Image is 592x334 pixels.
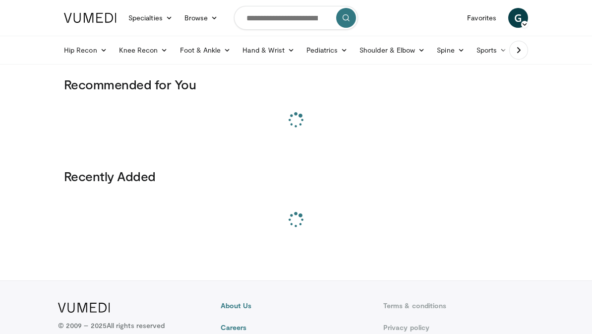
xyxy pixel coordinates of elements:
span: All rights reserved [107,321,165,330]
a: Knee Recon [113,40,174,60]
a: Careers [221,323,371,333]
a: Sports [471,40,513,60]
a: Favorites [461,8,502,28]
a: Hand & Wrist [237,40,300,60]
a: Pediatrics [300,40,354,60]
img: VuMedi Logo [64,13,117,23]
a: G [508,8,528,28]
a: Browse [178,8,224,28]
input: Search topics, interventions [234,6,358,30]
a: Terms & conditions [383,301,534,311]
a: About Us [221,301,371,311]
a: Foot & Ankle [174,40,237,60]
a: Hip Recon [58,40,113,60]
a: Privacy policy [383,323,534,333]
a: Shoulder & Elbow [354,40,431,60]
h3: Recommended for You [64,76,528,92]
img: VuMedi Logo [58,303,110,313]
p: © 2009 – 2025 [58,321,165,331]
a: Specialties [122,8,178,28]
h3: Recently Added [64,168,528,184]
a: Spine [431,40,470,60]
